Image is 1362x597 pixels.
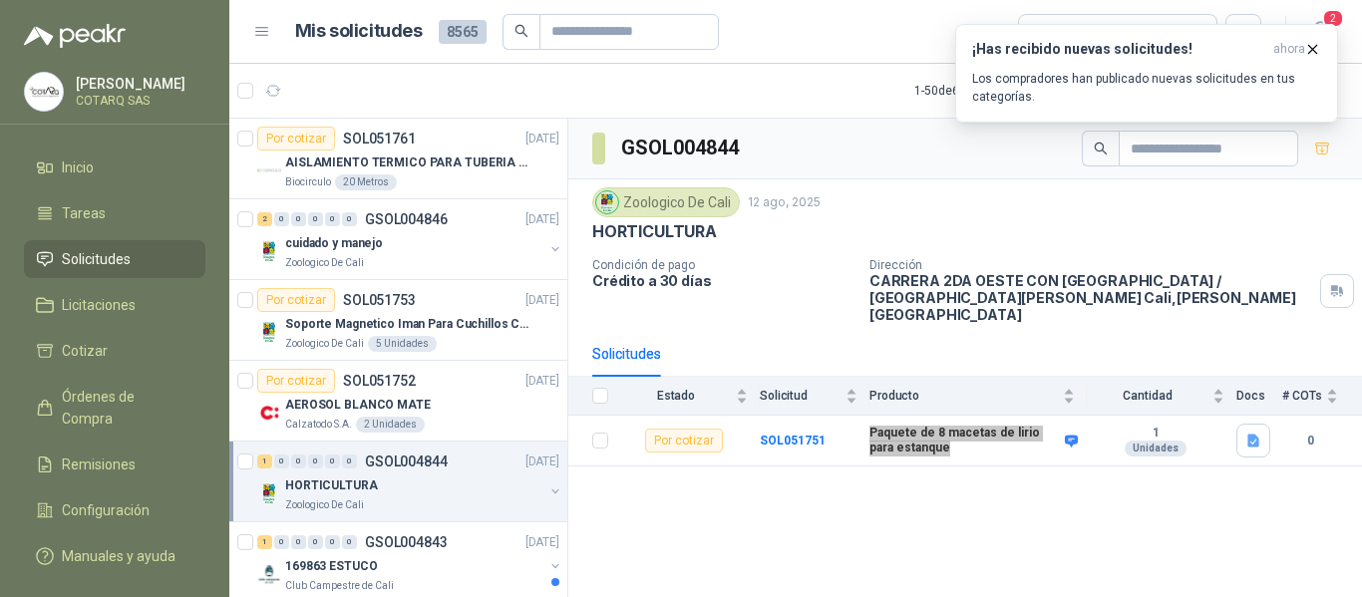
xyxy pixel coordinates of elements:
th: Cantidad [1087,377,1236,416]
div: Todas [1031,21,1073,43]
p: [DATE] [525,533,559,552]
a: Tareas [24,194,205,232]
a: Manuales y ayuda [24,537,205,575]
img: Logo peakr [24,24,126,48]
p: SOL051753 [343,293,416,307]
div: 0 [342,212,357,226]
a: Por cotizarSOL051761[DATE] Company LogoAISLAMIENTO TERMICO PARA TUBERIA DE 8"Biocirculo20 Metros [229,119,567,199]
p: 12 ago, 2025 [748,193,821,212]
div: Por cotizar [257,127,335,150]
p: [DATE] [525,372,559,391]
img: Company Logo [596,191,618,213]
p: Zoologico De Cali [285,336,364,352]
div: 1 [257,454,272,468]
b: 0 [1282,432,1338,450]
span: Configuración [62,499,150,521]
div: 2 [257,212,272,226]
p: [DATE] [525,452,559,471]
a: Cotizar [24,332,205,370]
p: SOL051752 [343,374,416,388]
div: 0 [325,454,340,468]
p: cuidado y manejo [285,234,383,253]
span: Solicitud [760,389,842,403]
a: 2 0 0 0 0 0 GSOL004846[DATE] Company Logocuidado y manejoZoologico De Cali [257,207,563,271]
p: Calzatodo S.A. [285,417,352,433]
p: Zoologico De Cali [285,497,364,513]
div: 5 Unidades [368,336,437,352]
p: SOL051761 [343,132,416,146]
p: Soporte Magnetico Iman Para Cuchillos Cocina 37.5 Cm De Lujo [285,315,533,334]
div: Zoologico De Cali [592,187,740,217]
div: Por cotizar [257,369,335,393]
div: Solicitudes [592,343,661,365]
div: 0 [291,535,306,549]
h3: GSOL004844 [621,133,742,163]
p: [DATE] [525,291,559,310]
img: Company Logo [257,401,281,425]
p: GSOL004843 [365,535,448,549]
div: 0 [291,212,306,226]
div: 0 [308,535,323,549]
div: 0 [342,454,357,468]
button: ¡Has recibido nuevas solicitudes!ahora Los compradores han publicado nuevas solicitudes en tus ca... [955,24,1338,123]
img: Company Logo [257,320,281,344]
p: [PERSON_NAME] [76,77,200,91]
div: 0 [325,212,340,226]
a: Configuración [24,491,205,529]
p: Zoologico De Cali [285,255,364,271]
p: 169863 ESTUCO [285,557,377,576]
a: Licitaciones [24,286,205,324]
img: Company Logo [25,73,63,111]
span: Estado [620,389,732,403]
th: Docs [1236,377,1282,416]
a: 1 0 0 0 0 0 GSOL004844[DATE] Company LogoHORTICULTURAZoologico De Cali [257,449,563,513]
th: Estado [620,377,760,416]
div: Por cotizar [257,288,335,312]
span: Cotizar [62,340,108,362]
div: 0 [291,454,306,468]
span: Solicitudes [62,248,131,270]
span: Licitaciones [62,294,136,316]
p: GSOL004844 [365,454,448,468]
a: SOL051751 [760,434,826,448]
span: Remisiones [62,453,136,475]
div: 0 [308,454,323,468]
p: Los compradores han publicado nuevas solicitudes en tus categorías. [972,70,1321,106]
span: search [1094,142,1108,155]
span: search [514,24,528,38]
p: GSOL004846 [365,212,448,226]
h1: Mis solicitudes [295,17,423,46]
a: Órdenes de Compra [24,378,205,438]
h3: ¡Has recibido nuevas solicitudes! [972,41,1265,58]
b: Paquete de 8 macetas de lirio para estanque [869,426,1060,456]
div: 2 Unidades [356,417,425,433]
a: Por cotizarSOL051753[DATE] Company LogoSoporte Magnetico Iman Para Cuchillos Cocina 37.5 Cm De Lu... [229,280,567,361]
div: Unidades [1125,441,1187,456]
a: Solicitudes [24,240,205,278]
span: Inicio [62,156,94,178]
th: Producto [869,377,1087,416]
div: 1 - 50 de 6013 [914,75,1044,107]
div: 0 [274,212,289,226]
p: Biocirculo [285,174,331,190]
p: [DATE] [525,130,559,149]
p: HORTICULTURA [285,476,378,495]
a: Inicio [24,149,205,186]
img: Company Logo [257,158,281,182]
div: Por cotizar [645,429,723,452]
span: 2 [1322,9,1344,28]
b: 1 [1087,426,1224,442]
p: Crédito a 30 días [592,272,853,289]
th: # COTs [1282,377,1362,416]
div: 0 [274,535,289,549]
div: 1 [257,535,272,549]
span: Tareas [62,202,106,224]
img: Company Logo [257,481,281,505]
span: ahora [1273,41,1305,58]
button: 2 [1302,14,1338,50]
a: Remisiones [24,446,205,483]
span: Manuales y ayuda [62,545,175,567]
p: Condición de pago [592,258,853,272]
a: 1 0 0 0 0 0 GSOL004843[DATE] Company Logo169863 ESTUCOClub Campestre de Cali [257,530,563,594]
